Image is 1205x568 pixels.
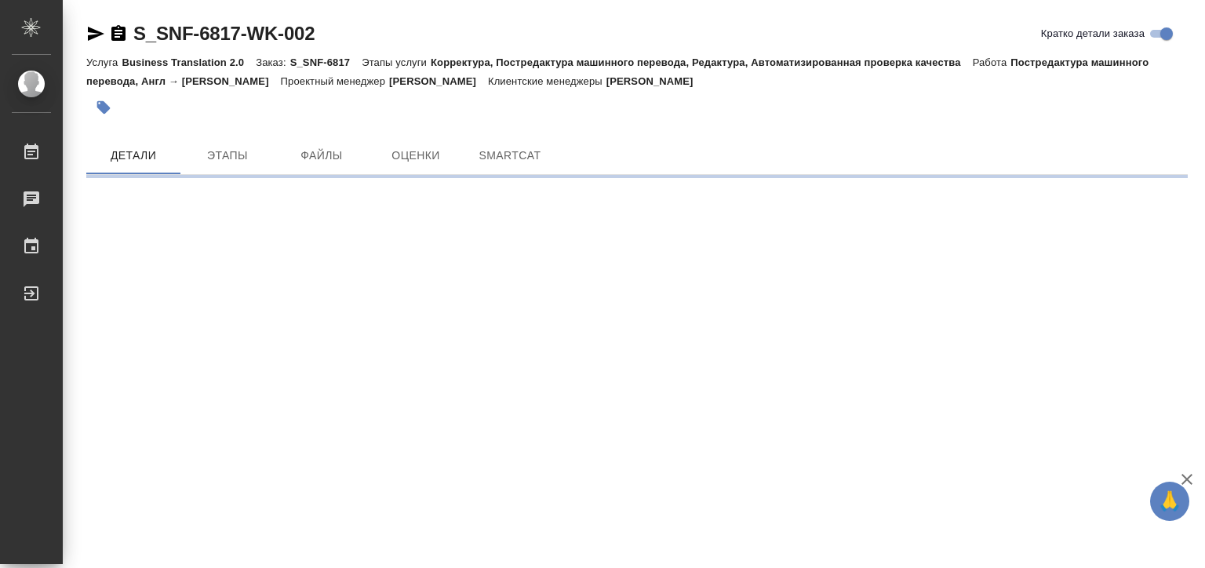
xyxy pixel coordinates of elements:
[284,146,359,166] span: Файлы
[86,24,105,43] button: Скопировать ссылку для ЯМессенджера
[1150,482,1189,521] button: 🙏
[431,56,973,68] p: Корректура, Постредактура машинного перевода, Редактура, Автоматизированная проверка качества
[122,56,256,68] p: Business Translation 2.0
[488,75,606,87] p: Клиентские менеджеры
[362,56,431,68] p: Этапы услуги
[109,24,128,43] button: Скопировать ссылку
[256,56,289,68] p: Заказ:
[86,90,121,125] button: Добавить тэг
[389,75,488,87] p: [PERSON_NAME]
[281,75,389,87] p: Проектный менеджер
[290,56,362,68] p: S_SNF-6817
[190,146,265,166] span: Этапы
[96,146,171,166] span: Детали
[973,56,1011,68] p: Работа
[472,146,548,166] span: SmartCat
[1041,26,1145,42] span: Кратко детали заказа
[378,146,453,166] span: Оценки
[86,56,122,68] p: Услуга
[606,75,705,87] p: [PERSON_NAME]
[133,23,315,44] a: S_SNF-6817-WK-002
[1156,485,1183,518] span: 🙏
